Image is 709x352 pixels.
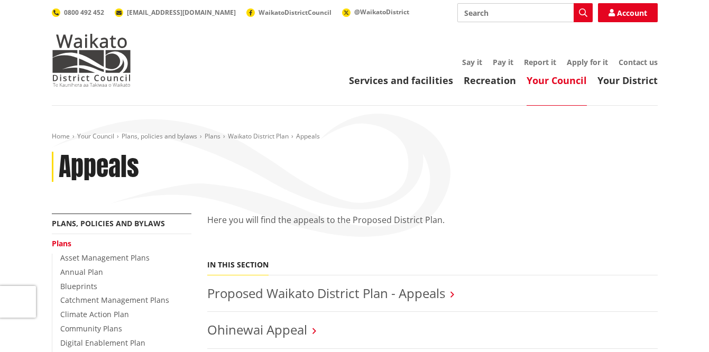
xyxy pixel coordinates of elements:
a: Ohinewai Appeal [207,321,307,338]
a: Recreation [464,74,516,87]
img: Waikato District Council - Te Kaunihera aa Takiwaa o Waikato [52,34,131,87]
a: Plans, policies and bylaws [52,218,165,228]
a: Blueprints [60,281,97,291]
a: Home [52,132,70,141]
input: Search input [457,3,593,22]
a: Your Council [527,74,587,87]
span: Appeals [296,132,320,141]
span: @WaikatoDistrict [354,7,409,16]
a: Say it [462,57,482,67]
a: Plans, policies and bylaws [122,132,197,141]
a: Waikato District Plan [228,132,289,141]
a: Climate Action Plan [60,309,129,319]
a: Catchment Management Plans [60,295,169,305]
h5: In this section [207,261,269,270]
a: Services and facilities [349,74,453,87]
a: Asset Management Plans [60,253,150,263]
a: Plans [52,238,71,248]
nav: breadcrumb [52,132,658,141]
p: Here you will find the appeals to the Proposed District Plan. [207,214,658,226]
a: Your Council [77,132,114,141]
a: Plans [205,132,220,141]
a: [EMAIL_ADDRESS][DOMAIN_NAME] [115,8,236,17]
a: Your District [597,74,658,87]
a: Report it [524,57,556,67]
a: Community Plans [60,323,122,334]
a: 0800 492 452 [52,8,104,17]
a: Pay it [493,57,513,67]
a: Annual Plan [60,267,103,277]
span: WaikatoDistrictCouncil [259,8,332,17]
a: Contact us [619,57,658,67]
a: WaikatoDistrictCouncil [246,8,332,17]
a: Apply for it [567,57,608,67]
a: Proposed Waikato District Plan - Appeals [207,284,445,302]
a: Digital Enablement Plan [60,338,145,348]
h1: Appeals [59,152,139,182]
span: [EMAIL_ADDRESS][DOMAIN_NAME] [127,8,236,17]
a: Account [598,3,658,22]
span: 0800 492 452 [64,8,104,17]
a: @WaikatoDistrict [342,7,409,16]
